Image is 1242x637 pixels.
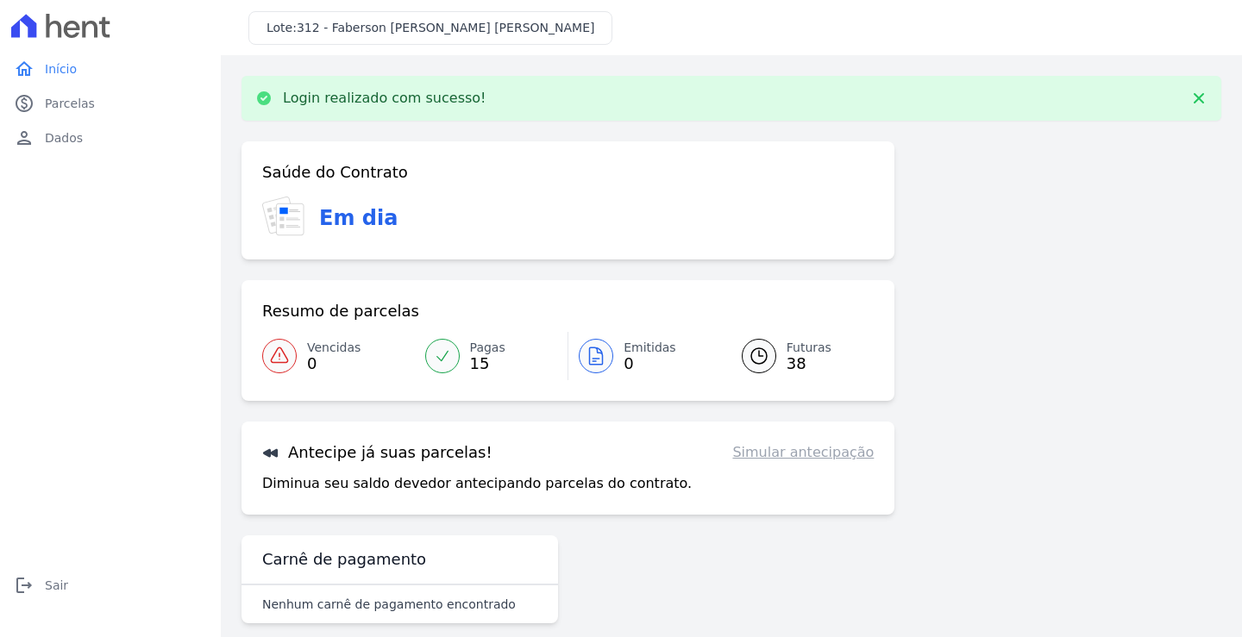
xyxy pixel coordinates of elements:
span: 15 [470,357,505,371]
span: Sair [45,577,68,594]
p: Nenhum carnê de pagamento encontrado [262,596,516,613]
p: Login realizado com sucesso! [283,90,486,107]
a: logoutSair [7,568,214,603]
a: Futuras 38 [721,332,875,380]
h3: Saúde do Contrato [262,162,408,183]
span: 312 - Faberson [PERSON_NAME] [PERSON_NAME] [297,21,595,34]
span: Futuras [787,339,831,357]
i: logout [14,575,34,596]
span: Dados [45,129,83,147]
span: Início [45,60,77,78]
span: Pagas [470,339,505,357]
a: Vencidas 0 [262,332,415,380]
a: personDados [7,121,214,155]
span: 38 [787,357,831,371]
h3: Antecipe já suas parcelas! [262,442,492,463]
span: Emitidas [624,339,676,357]
p: Diminua seu saldo devedor antecipando parcelas do contrato. [262,473,692,494]
h3: Resumo de parcelas [262,301,419,322]
h3: Em dia [319,203,398,234]
a: paidParcelas [7,86,214,121]
a: Emitidas 0 [568,332,721,380]
a: Pagas 15 [415,332,568,380]
span: Vencidas [307,339,361,357]
a: Simular antecipação [732,442,874,463]
i: home [14,59,34,79]
span: Parcelas [45,95,95,112]
i: person [14,128,34,148]
span: 0 [624,357,676,371]
a: homeInício [7,52,214,86]
h3: Lote: [267,19,594,37]
i: paid [14,93,34,114]
h3: Carnê de pagamento [262,549,426,570]
span: 0 [307,357,361,371]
